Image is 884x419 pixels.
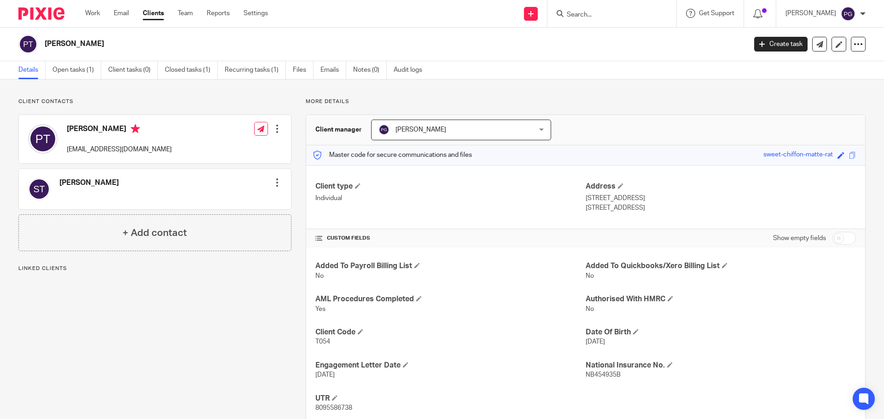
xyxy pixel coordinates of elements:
h4: + Add contact [122,226,187,240]
h4: National Insurance No. [586,361,856,370]
h4: Address [586,182,856,191]
label: Show empty fields [773,234,826,243]
span: Yes [315,306,326,312]
img: svg%3E [18,34,38,54]
span: Get Support [699,10,734,17]
a: Work [85,9,100,18]
span: [DATE] [315,372,335,378]
h4: Added To Payroll Billing List [315,261,586,271]
a: Notes (0) [353,61,387,79]
h4: Client type [315,182,586,191]
img: svg%3E [28,124,58,154]
a: Reports [207,9,230,18]
a: Closed tasks (1) [165,61,218,79]
a: Clients [143,9,164,18]
p: [PERSON_NAME] [785,9,836,18]
span: [DATE] [586,339,605,345]
h4: [PERSON_NAME] [59,178,119,188]
span: No [586,273,594,279]
h3: Client manager [315,125,362,134]
h4: Client Code [315,327,586,337]
div: sweet-chiffon-matte-rat [763,150,833,161]
span: No [315,273,324,279]
h4: Engagement Letter Date [315,361,586,370]
a: Settings [244,9,268,18]
a: Team [178,9,193,18]
p: Client contacts [18,98,291,105]
p: Individual [315,194,586,203]
h4: UTR [315,394,586,403]
input: Search [566,11,649,19]
h4: Date Of Birth [586,327,856,337]
h4: Added To Quickbooks/Xero Billing List [586,261,856,271]
h4: [PERSON_NAME] [67,124,172,136]
a: Email [114,9,129,18]
a: Files [293,61,314,79]
h4: Authorised With HMRC [586,294,856,304]
img: Pixie [18,7,64,20]
a: Client tasks (0) [108,61,158,79]
p: [STREET_ADDRESS] [586,203,856,212]
p: Linked clients [18,265,291,272]
p: [EMAIL_ADDRESS][DOMAIN_NAME] [67,145,172,154]
img: svg%3E [28,178,50,200]
p: More details [306,98,866,105]
a: Open tasks (1) [52,61,101,79]
a: Audit logs [394,61,429,79]
img: svg%3E [841,6,855,21]
h4: AML Procedures Completed [315,294,586,304]
span: T054 [315,339,330,345]
i: Primary [131,124,140,133]
span: NB454935B [586,372,621,378]
h2: [PERSON_NAME] [45,39,601,49]
a: Details [18,61,46,79]
span: [PERSON_NAME] [395,126,446,133]
a: Recurring tasks (1) [225,61,286,79]
p: Master code for secure communications and files [313,150,472,160]
a: Create task [754,37,808,52]
span: 8095586738 [315,405,352,411]
a: Emails [320,61,346,79]
p: [STREET_ADDRESS] [586,194,856,203]
span: No [586,306,594,312]
img: svg%3E [378,124,390,135]
h4: CUSTOM FIELDS [315,235,586,242]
